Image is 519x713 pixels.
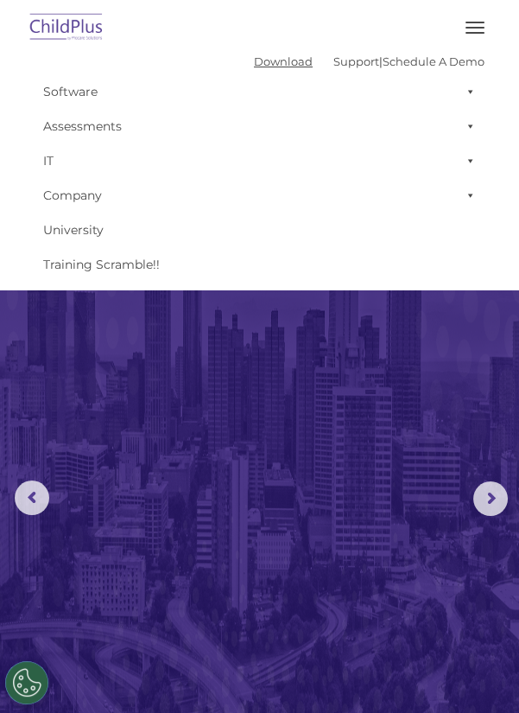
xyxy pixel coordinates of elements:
[383,54,484,68] a: Schedule A Demo
[35,109,484,143] a: Assessments
[433,630,519,713] iframe: Chat Widget
[35,213,484,247] a: University
[333,54,379,68] a: Support
[254,54,484,68] font: |
[254,54,313,68] a: Download
[214,185,288,198] span: Phone number
[35,143,484,178] a: IT
[35,247,484,282] a: Training Scramble!!
[214,114,267,127] span: Last name
[5,661,48,704] button: Cookies Settings
[35,74,484,109] a: Software
[26,8,107,48] img: ChildPlus by Procare Solutions
[35,178,484,213] a: Company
